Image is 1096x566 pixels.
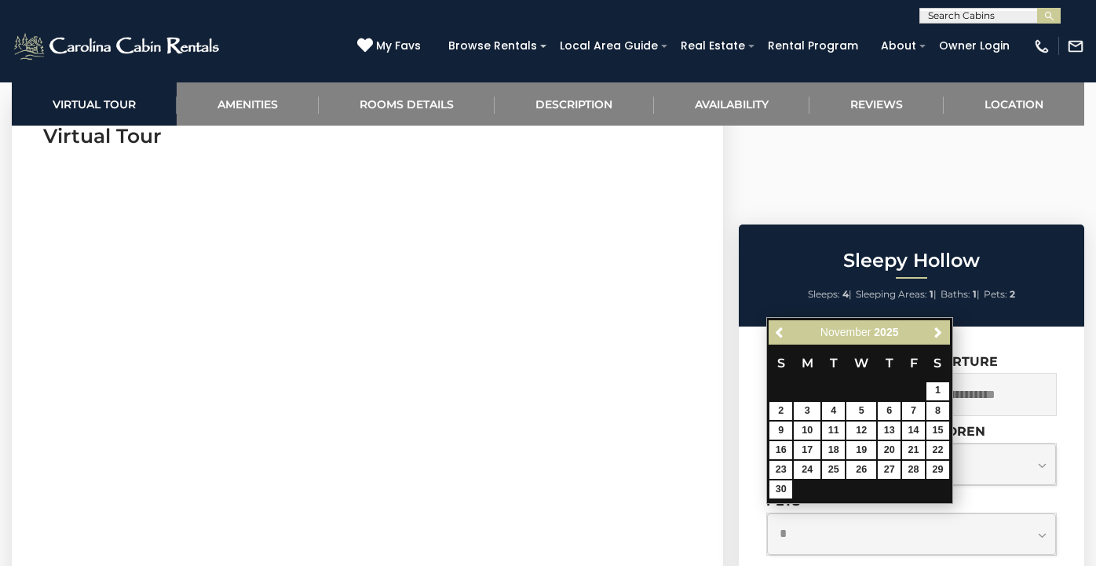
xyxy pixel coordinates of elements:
td: $105 [769,480,793,499]
a: 29 [926,461,949,479]
td: $217 [926,460,950,480]
span: Sleeping Areas: [856,288,927,300]
td: $156 [821,460,846,480]
a: 2 [769,402,792,420]
a: 18 [822,441,845,459]
td: $105 [821,440,846,460]
a: 21 [902,441,925,459]
span: Sleeps: [808,288,840,300]
label: Departure [915,354,998,369]
a: 6 [878,402,901,420]
span: November [820,326,871,338]
strong: 1 [973,288,977,300]
a: 11 [822,422,845,440]
strong: 2 [1010,288,1015,300]
a: 20 [878,441,901,459]
td: $105 [769,401,793,421]
td: $105 [793,440,821,460]
td: $165 [926,440,950,460]
td: $135 [793,460,821,480]
a: Real Estate [673,34,753,58]
td: $105 [846,401,877,421]
td: $105 [877,440,901,460]
span: My Favs [376,38,421,54]
td: $105 [846,440,877,460]
a: 30 [769,480,792,498]
td: $147 [901,440,926,460]
td: $105 [821,401,846,421]
a: Virtual Tour [12,82,177,126]
a: 3 [794,402,820,420]
a: 4 [822,402,845,420]
a: Rooms Details [319,82,495,126]
a: Description [495,82,653,126]
a: 24 [794,461,820,479]
a: 25 [822,461,845,479]
td: $105 [877,401,901,421]
td: $112 [877,421,901,440]
a: 26 [846,461,876,479]
a: 13 [878,422,901,440]
a: 1 [926,382,949,400]
a: 16 [769,441,792,459]
td: $262 [901,460,926,480]
a: Reviews [809,82,944,126]
td: $105 [769,440,793,460]
span: Friday [910,356,918,371]
li: | [941,284,980,305]
a: 22 [926,441,949,459]
h2: Sleepy Hollow [743,250,1080,271]
td: $171 [926,421,950,440]
a: 19 [846,441,876,459]
a: Location [944,82,1084,126]
td: $175 [901,401,926,421]
td: $141 [769,460,793,480]
span: Pets: [984,288,1007,300]
span: 2025 [874,326,898,338]
a: About [873,34,924,58]
a: 14 [902,422,925,440]
a: Availability [654,82,809,126]
td: $105 [793,421,821,440]
a: 12 [846,422,876,440]
img: White-1-2.png [12,31,224,62]
img: phone-regular-white.png [1033,38,1050,55]
a: 15 [926,422,949,440]
a: Browse Rentals [440,34,545,58]
img: mail-regular-white.png [1067,38,1084,55]
td: $239 [877,460,901,480]
span: Wednesday [854,356,868,371]
li: | [856,284,937,305]
span: Saturday [933,356,941,371]
span: Next [932,326,944,338]
td: $105 [846,421,877,440]
td: $152 [926,382,950,401]
span: Baths: [941,288,970,300]
a: 8 [926,402,949,420]
a: 10 [794,422,820,440]
strong: 4 [842,288,849,300]
span: Monday [802,356,813,371]
a: 23 [769,461,792,479]
a: 7 [902,402,925,420]
a: 27 [878,461,901,479]
a: 9 [769,422,792,440]
a: My Favs [357,38,425,55]
strong: 1 [930,288,933,300]
a: Local Area Guide [552,34,666,58]
td: $109 [769,421,793,440]
td: $105 [821,421,846,440]
td: $167 [901,421,926,440]
a: Previous [770,323,790,342]
td: $185 [926,401,950,421]
a: 17 [794,441,820,459]
h3: Virtual Tour [43,122,692,150]
a: Rental Program [760,34,866,58]
a: Amenities [177,82,319,126]
td: $105 [793,401,821,421]
a: 28 [902,461,925,479]
span: Tuesday [830,356,838,371]
a: Next [929,323,948,342]
li: | [808,284,852,305]
span: Thursday [886,356,893,371]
